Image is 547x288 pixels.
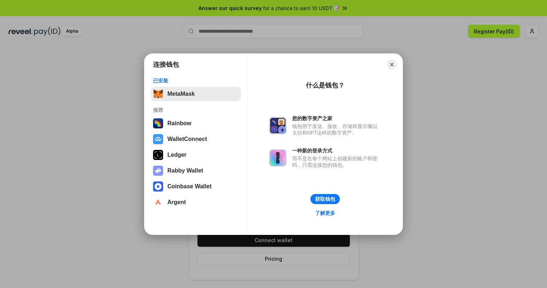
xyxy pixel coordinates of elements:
button: WalletConnect [151,132,241,146]
button: Coinbase Wallet [151,179,241,194]
button: Argent [151,195,241,209]
div: 推荐 [153,107,239,113]
div: 已安装 [153,77,239,84]
div: 了解更多 [315,210,335,216]
button: Rainbow [151,116,241,131]
button: Close [387,60,397,70]
button: 获取钱包 [310,194,340,204]
div: Ledger [167,152,186,158]
div: 您的数字资产之家 [292,115,381,122]
div: 什么是钱包？ [306,81,344,90]
div: Coinbase Wallet [167,183,211,190]
div: 获取钱包 [315,196,335,202]
img: svg+xml,%3Csvg%20width%3D%22120%22%20height%3D%22120%22%20viewBox%3D%220%200%20120%20120%22%20fil... [153,118,163,128]
div: 一种新的登录方式 [292,147,381,154]
div: Rainbow [167,120,191,127]
div: MetaMask [167,91,195,97]
img: svg+xml,%3Csvg%20width%3D%2228%22%20height%3D%2228%22%20viewBox%3D%220%200%2028%2028%22%20fill%3D... [153,197,163,207]
img: svg+xml,%3Csvg%20width%3D%2228%22%20height%3D%2228%22%20viewBox%3D%220%200%2028%2028%22%20fill%3D... [153,181,163,192]
div: WalletConnect [167,136,207,142]
a: 了解更多 [311,208,339,218]
img: svg+xml,%3Csvg%20xmlns%3D%22http%3A%2F%2Fwww.w3.org%2F2000%2Fsvg%22%20width%3D%2228%22%20height%3... [153,150,163,160]
img: svg+xml,%3Csvg%20xmlns%3D%22http%3A%2F%2Fwww.w3.org%2F2000%2Fsvg%22%20fill%3D%22none%22%20viewBox... [269,117,286,134]
div: 而不是在每个网站上创建新的账户和密码，只需连接您的钱包。 [292,155,381,168]
img: svg+xml,%3Csvg%20width%3D%2228%22%20height%3D%2228%22%20viewBox%3D%220%200%2028%2028%22%20fill%3D... [153,134,163,144]
div: Argent [167,199,186,206]
h1: 连接钱包 [153,60,179,69]
button: Ledger [151,148,241,162]
img: svg+xml,%3Csvg%20xmlns%3D%22http%3A%2F%2Fwww.w3.org%2F2000%2Fsvg%22%20fill%3D%22none%22%20viewBox... [153,166,163,176]
button: Rabby Wallet [151,164,241,178]
div: 钱包用于发送、接收、存储和显示像以太坊和NFT这样的数字资产。 [292,123,381,136]
img: svg+xml,%3Csvg%20fill%3D%22none%22%20height%3D%2233%22%20viewBox%3D%220%200%2035%2033%22%20width%... [153,89,163,99]
img: svg+xml,%3Csvg%20xmlns%3D%22http%3A%2F%2Fwww.w3.org%2F2000%2Fsvg%22%20fill%3D%22none%22%20viewBox... [269,149,286,166]
div: Rabby Wallet [167,167,203,174]
button: MetaMask [151,87,241,101]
